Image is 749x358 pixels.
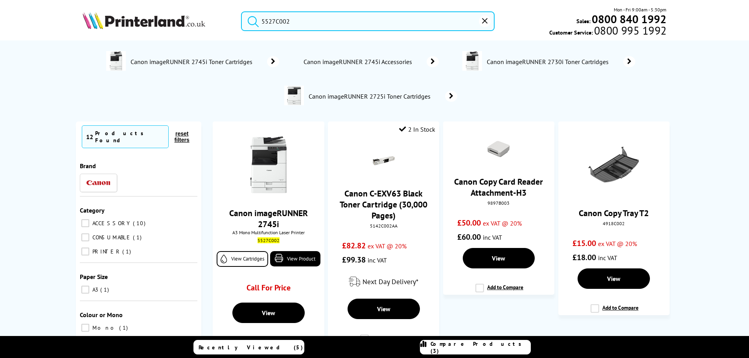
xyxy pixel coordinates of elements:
span: CONSUMABLE [90,234,132,241]
span: View [262,309,275,317]
label: Add to Compare [475,284,523,299]
span: Next Day Delivery* [363,277,418,286]
input: Search product or br [241,11,495,31]
a: Canon imageRUNNER 2725i Toner Cartridges [308,86,457,107]
div: 9897B003 [449,200,548,206]
span: 1 [122,248,133,255]
span: Canon imageRUNNER 2725i Toner Cartridges [308,92,433,100]
span: PRINTER [90,248,121,255]
span: Canon imageRUNNER 2745i Toner Cartridges [130,58,255,66]
span: Paper Size [80,273,108,281]
input: ACCESSORY 10 [81,219,89,227]
input: A3 1 [81,286,89,294]
div: 2 In Stock [399,125,435,133]
span: View [607,275,620,283]
div: 4918C002 [564,220,664,226]
span: ex VAT @ 20% [483,219,522,227]
span: inc VAT [483,233,502,241]
span: Customer Service: [549,27,666,36]
label: Add to Compare [591,304,639,319]
span: ex VAT @ 20% [368,242,407,250]
img: Canon [86,180,110,185]
span: 1 [133,234,144,241]
span: 10 [133,220,147,227]
span: Brand [80,162,96,170]
img: canon-imagerunner-2730i-deptimage.jpg [462,51,482,71]
span: inc VAT [368,256,387,264]
a: Printerland Logo [83,12,232,31]
a: View Cartridges [217,251,268,267]
div: Call For Price [227,283,310,297]
input: PRINTER 1 [81,248,89,255]
a: View [463,248,535,268]
span: £82.82 [342,241,366,251]
span: ex VAT @ 20% [598,240,637,248]
span: Colour or Mono [80,311,123,319]
span: A3 Mono Multifunction Laser Printer [217,229,320,235]
a: Canon imageRUNNER 2745i [229,207,308,229]
div: Products Found [95,130,164,144]
img: Printerland Logo [83,12,205,29]
a: Canon imageRUNNER 2745i Toner Cartridges [130,51,279,72]
b: 0800 840 1992 [592,12,666,26]
span: Recently Viewed (5) [199,344,303,351]
span: Canon imageRUNNER 2745i Accessories [303,58,415,66]
img: canon-imagerunner-2725i-deptimage.jpg [284,86,304,105]
span: inc VAT [598,254,617,262]
a: View [232,303,305,323]
span: Mono [90,324,118,331]
span: £50.00 [457,218,481,228]
a: Canon Copy Card Reader Attachment-H3 [454,176,543,198]
a: View Product [270,251,320,266]
img: canon-imagerunner-2745i-deptimage.jpg [106,51,126,71]
mark: 5527C002 [258,237,280,243]
span: View [377,305,390,313]
button: reset filters [169,130,195,143]
span: £18.00 [572,252,596,263]
img: canon-c-exv63-black-toner-small.png [370,147,398,174]
span: A3 [90,286,99,293]
span: View [492,254,505,262]
input: Mono 1 [81,324,89,332]
span: Category [80,206,105,214]
span: Mon - Fri 9:00am - 5:30pm [614,6,666,13]
a: Compare Products (3) [420,340,531,354]
div: 5142C002AA [334,223,433,229]
span: Sales: [576,17,591,25]
span: £60.00 [457,232,481,242]
a: View [578,268,650,289]
img: canon-imagerunner-2745i-front-small.jpg [239,135,298,194]
span: £15.00 [572,238,596,248]
span: Compare Products (3) [431,340,530,354]
a: 0800 840 1992 [591,15,666,23]
img: canon-copy-card-kit-9897b003-small.png [485,135,512,163]
span: 0800 995 1992 [593,27,666,34]
span: 1 [100,286,111,293]
input: CONSUMABLE 1 [81,233,89,241]
a: View [348,299,420,319]
span: 12 [86,133,93,141]
span: 1 [119,324,130,331]
a: Canon imageRUNNER 2730i Toner Cartridges [486,51,635,72]
a: Canon Copy Tray T2 [579,207,649,218]
span: ACCESSORY [90,220,132,227]
span: £99.38 [342,255,366,265]
div: modal_delivery [332,271,435,293]
label: Add to Compare [360,334,408,349]
a: Canon C-EXV63 Black Toner Cartridge (30,000 Pages) [340,188,427,221]
img: canon-copy-tray-t2-small.png [584,135,643,194]
span: Canon imageRUNNER 2730i Toner Cartridges [486,58,611,66]
a: Recently Viewed (5) [193,340,304,354]
a: Canon imageRUNNER 2745i Accessories [303,56,439,67]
